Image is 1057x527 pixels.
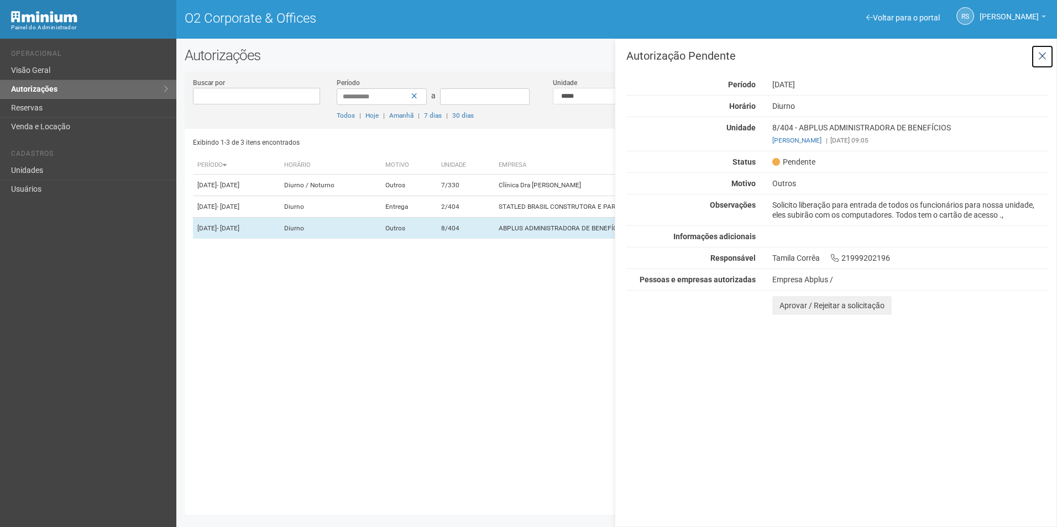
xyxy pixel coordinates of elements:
[424,112,442,119] a: 7 dias
[732,157,756,166] strong: Status
[710,254,756,262] strong: Responsável
[494,196,794,218] td: STATLED BRASIL CONSTRUTORA E PARTICIPAÇÕES S.A.
[217,224,239,232] span: - [DATE]
[11,11,77,23] img: Minium
[185,47,1049,64] h2: Autorizações
[381,196,437,218] td: Entrega
[710,201,756,209] strong: Observações
[280,218,381,239] td: Diurno
[193,134,613,151] div: Exibindo 1-3 de 3 itens encontrados
[764,80,1056,89] div: [DATE]
[193,196,280,218] td: [DATE]
[381,156,437,175] th: Motivo
[383,112,385,119] span: |
[365,112,379,119] a: Hoje
[772,275,1048,284] div: Empresa Abplus /
[11,50,168,61] li: Operacional
[772,296,892,315] button: Aprovar / Rejeitar a solicitação
[772,135,1048,145] div: [DATE] 09:05
[11,150,168,161] li: Cadastros
[337,112,355,119] a: Todos
[731,179,756,188] strong: Motivo
[359,112,361,119] span: |
[764,253,1056,263] div: Tamila Corrêa 21999202196
[726,123,756,132] strong: Unidade
[337,78,360,88] label: Período
[764,178,1056,188] div: Outros
[764,123,1056,145] div: 8/404 - ABPLUS ADMINISTRADORA DE BENEFÍCIOS
[866,13,940,22] a: Voltar para o portal
[640,275,756,284] strong: Pessoas e empresas autorizadas
[418,112,420,119] span: |
[772,157,815,167] span: Pendente
[437,175,494,196] td: 7/330
[437,156,494,175] th: Unidade
[494,156,794,175] th: Empresa
[494,218,794,239] td: ABPLUS ADMINISTRADORA DE BENEFÍCIOS
[764,101,1056,111] div: Diurno
[193,78,225,88] label: Buscar por
[446,112,448,119] span: |
[452,112,474,119] a: 30 dias
[193,156,280,175] th: Período
[826,136,828,144] span: |
[764,200,1056,220] div: Solicito liberação para entrada de todos os funcionários para nossa unidade, eles subirão com os ...
[729,102,756,110] strong: Horário
[772,136,821,144] a: [PERSON_NAME]
[437,196,494,218] td: 2/404
[728,80,756,89] strong: Período
[193,175,280,196] td: [DATE]
[11,23,168,33] div: Painel do Administrador
[494,175,794,196] td: Clínica Dra [PERSON_NAME]
[980,2,1039,21] span: Rayssa Soares Ribeiro
[553,78,577,88] label: Unidade
[381,218,437,239] td: Outros
[437,218,494,239] td: 8/404
[217,203,239,210] span: - [DATE]
[381,175,437,196] td: Outros
[431,91,436,100] span: a
[389,112,414,119] a: Amanhã
[980,14,1046,23] a: [PERSON_NAME]
[626,50,1048,61] h3: Autorização Pendente
[280,175,381,196] td: Diurno / Noturno
[193,218,280,239] td: [DATE]
[185,11,609,25] h1: O2 Corporate & Offices
[217,181,239,189] span: - [DATE]
[280,196,381,218] td: Diurno
[956,7,974,25] a: RS
[280,156,381,175] th: Horário
[673,232,756,241] strong: Informações adicionais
